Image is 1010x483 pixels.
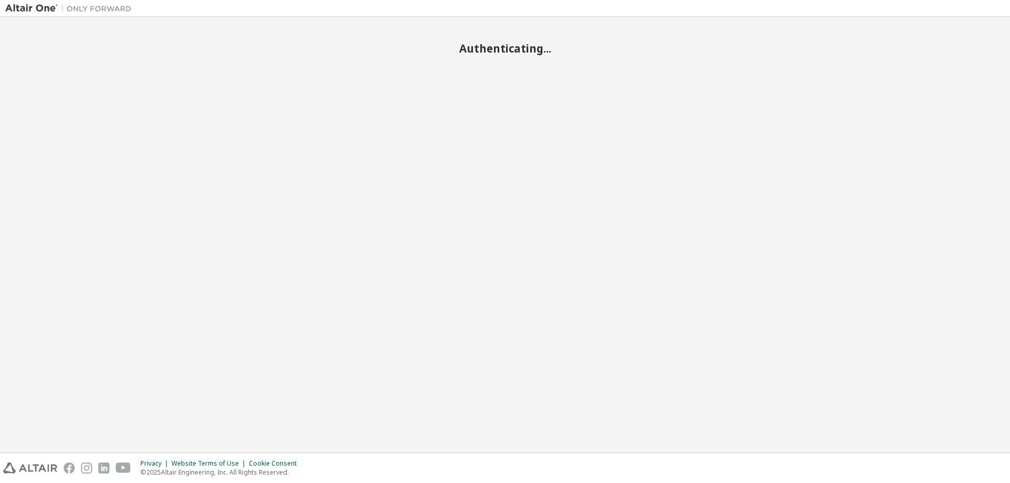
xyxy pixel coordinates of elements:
h2: Authenticating... [5,42,1005,55]
p: © 2025 Altair Engineering, Inc. All Rights Reserved. [140,468,303,477]
img: Altair One [5,3,137,14]
img: instagram.svg [81,463,92,474]
div: Privacy [140,459,171,468]
div: Cookie Consent [249,459,303,468]
img: youtube.svg [116,463,131,474]
div: Website Terms of Use [171,459,249,468]
img: facebook.svg [64,463,75,474]
img: linkedin.svg [98,463,109,474]
img: altair_logo.svg [3,463,57,474]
